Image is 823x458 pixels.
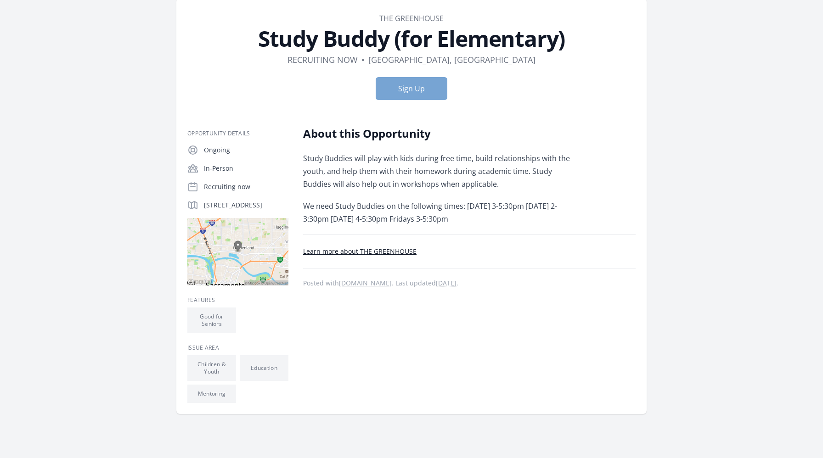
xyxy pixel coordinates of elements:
li: Mentoring [187,385,236,403]
h3: Issue area [187,344,288,352]
a: [DOMAIN_NAME] [339,279,392,287]
li: Education [240,355,288,381]
abbr: Fri, Aug 29, 2025 1:39 AM [436,279,457,287]
h3: Features [187,296,288,304]
p: [STREET_ADDRESS] [204,201,288,210]
p: We need Study Buddies on the following times: [DATE] 3-5:30pm [DATE] 2-3:30pm [DATE] 4-5:30pm Fri... [303,200,572,225]
dd: Recruiting now [287,53,358,66]
li: Children & Youth [187,355,236,381]
a: Learn more about THE GREENHOUSE [303,247,417,256]
dd: [GEOGRAPHIC_DATA], [GEOGRAPHIC_DATA] [368,53,536,66]
li: Good for Seniors [187,307,236,333]
p: Study Buddies will play with kids during free time, build relationships with the youth, and help ... [303,152,572,190]
a: THE GREENHOUSE [379,13,444,23]
p: Ongoing [204,145,288,155]
p: Posted with . Last updated . [303,279,636,287]
p: In-Person [204,164,288,173]
h3: Opportunity Details [187,130,288,137]
h1: Study Buddy (for Elementary) [187,28,636,50]
div: • [361,53,365,66]
button: Sign Up [376,77,447,100]
h2: About this Opportunity [303,126,572,141]
img: Map [187,218,288,285]
p: Recruiting now [204,182,288,191]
